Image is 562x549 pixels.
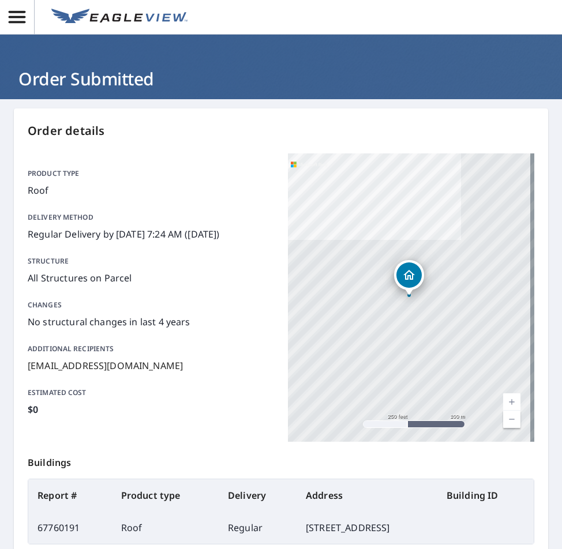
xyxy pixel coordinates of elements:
[44,2,194,33] a: EV Logo
[28,271,274,285] p: All Structures on Parcel
[503,393,520,411] a: Current Level 17, Zoom In
[28,512,112,544] td: 67760191
[394,260,424,296] div: Dropped pin, building 1, Residential property, 30 Lenox Ln Hilton Head Island, SC 29926
[112,512,219,544] td: Roof
[28,227,274,241] p: Regular Delivery by [DATE] 7:24 AM ([DATE])
[28,300,274,310] p: Changes
[297,512,437,544] td: [STREET_ADDRESS]
[51,9,188,26] img: EV Logo
[28,168,274,179] p: Product type
[297,479,437,512] th: Address
[28,212,274,223] p: Delivery method
[503,411,520,428] a: Current Level 17, Zoom Out
[28,359,274,373] p: [EMAIL_ADDRESS][DOMAIN_NAME]
[28,315,274,329] p: No structural changes in last 4 years
[28,442,534,479] p: Buildings
[28,479,112,512] th: Report #
[28,183,274,197] p: Roof
[28,122,534,140] p: Order details
[112,479,219,512] th: Product type
[14,67,548,91] h1: Order Submitted
[28,403,274,416] p: $0
[219,512,297,544] td: Regular
[437,479,534,512] th: Building ID
[219,479,297,512] th: Delivery
[28,256,274,266] p: Structure
[28,344,274,354] p: Additional recipients
[28,388,274,398] p: Estimated cost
